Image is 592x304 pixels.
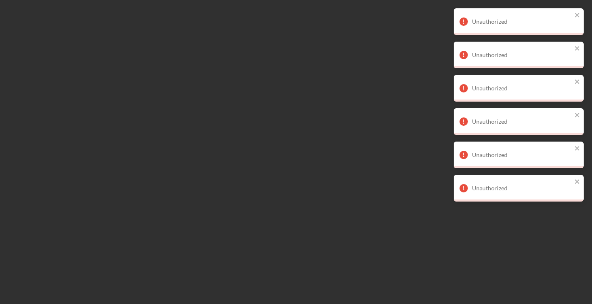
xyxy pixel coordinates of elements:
[472,18,572,25] div: Unauthorized
[575,78,580,86] button: close
[575,12,580,20] button: close
[472,85,572,92] div: Unauthorized
[472,118,572,125] div: Unauthorized
[575,178,580,186] button: close
[472,52,572,58] div: Unauthorized
[575,112,580,120] button: close
[575,45,580,53] button: close
[472,185,572,192] div: Unauthorized
[575,145,580,153] button: close
[472,152,572,158] div: Unauthorized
